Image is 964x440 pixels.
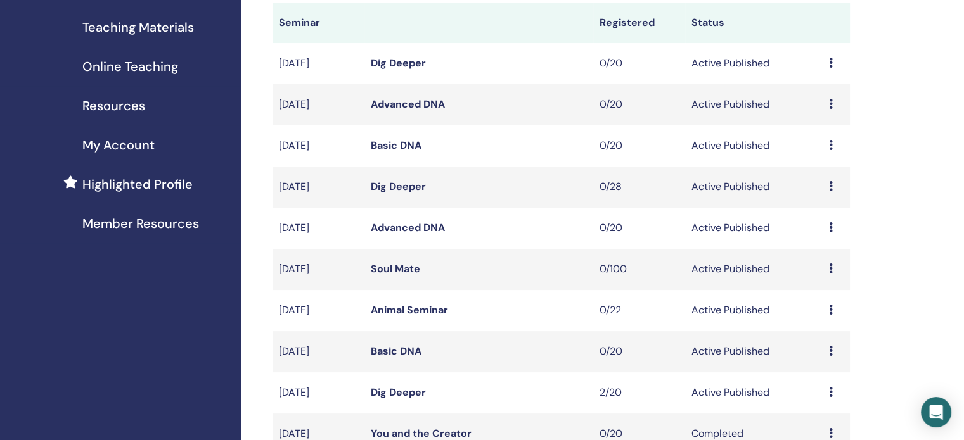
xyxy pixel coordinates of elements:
[593,372,685,413] td: 2/20
[371,180,426,193] a: Dig Deeper
[82,175,193,194] span: Highlighted Profile
[593,3,685,43] th: Registered
[371,221,445,234] a: Advanced DNA
[371,262,420,275] a: Soul Mate
[82,18,194,37] span: Teaching Materials
[82,57,178,76] span: Online Teaching
[593,249,685,290] td: 0/100
[593,84,685,125] td: 0/20
[921,397,951,427] div: Open Intercom Messenger
[371,427,472,440] a: You and the Creator
[371,56,426,70] a: Dig Deeper
[685,208,823,249] td: Active Published
[685,249,823,290] td: Active Published
[685,3,823,43] th: Status
[82,214,199,233] span: Member Resources
[685,167,823,208] td: Active Published
[82,96,145,115] span: Resources
[685,125,823,167] td: Active Published
[273,249,364,290] td: [DATE]
[371,139,421,152] a: Basic DNA
[273,290,364,331] td: [DATE]
[593,208,685,249] td: 0/20
[593,125,685,167] td: 0/20
[273,84,364,125] td: [DATE]
[273,208,364,249] td: [DATE]
[593,43,685,84] td: 0/20
[685,84,823,125] td: Active Published
[273,372,364,413] td: [DATE]
[685,331,823,372] td: Active Published
[371,303,448,317] a: Animal Seminar
[371,344,421,358] a: Basic DNA
[273,43,364,84] td: [DATE]
[371,386,426,399] a: Dig Deeper
[685,372,823,413] td: Active Published
[593,290,685,331] td: 0/22
[685,290,823,331] td: Active Published
[593,167,685,208] td: 0/28
[593,331,685,372] td: 0/20
[82,135,155,154] span: My Account
[273,167,364,208] td: [DATE]
[273,125,364,167] td: [DATE]
[371,97,445,111] a: Advanced DNA
[685,43,823,84] td: Active Published
[273,331,364,372] td: [DATE]
[273,3,364,43] th: Seminar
